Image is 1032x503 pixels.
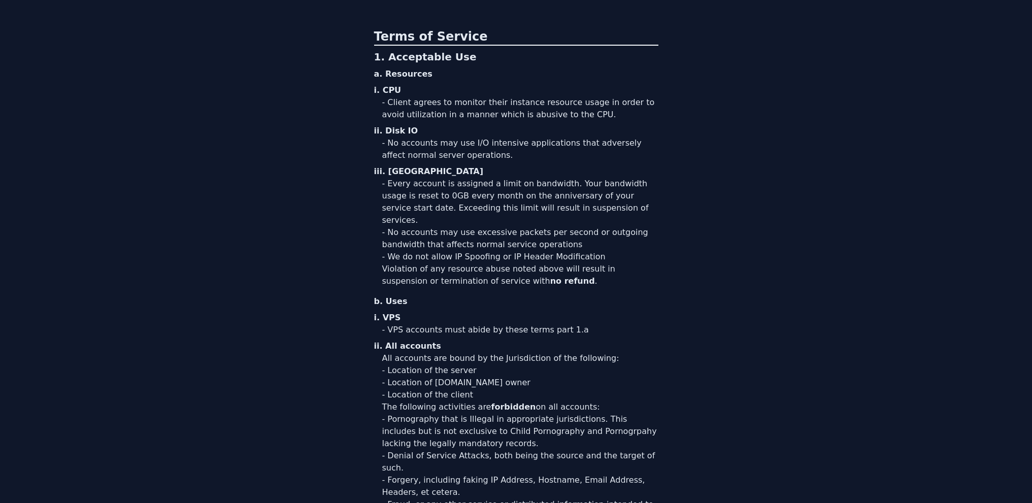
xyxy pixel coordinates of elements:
[382,96,658,121] p: - Client agrees to monitor their instance resource usage in order to avoid utilization in a manne...
[374,84,658,96] h5: i. CPU
[374,340,658,352] h5: ii. All accounts
[374,165,658,178] h5: iii. [GEOGRAPHIC_DATA]
[491,402,536,412] strong: forbidden
[374,28,658,46] h1: Terms of Service
[382,137,658,161] p: - No accounts may use I/O intensive applications that adversely affect normal server operations.
[382,178,658,287] p: - Every account is assigned a limit on bandwidth. Your bandwidth usage is reset to 0GB every mont...
[374,312,658,324] h5: i. VPS
[550,276,595,286] strong: no refund
[374,125,658,137] h5: ii. Disk IO
[374,295,658,308] h4: b. Uses
[382,324,658,336] p: - VPS accounts must abide by these terms part 1.a
[374,50,658,64] h3: 1. Acceptable Use
[374,68,658,80] h4: a. Resources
